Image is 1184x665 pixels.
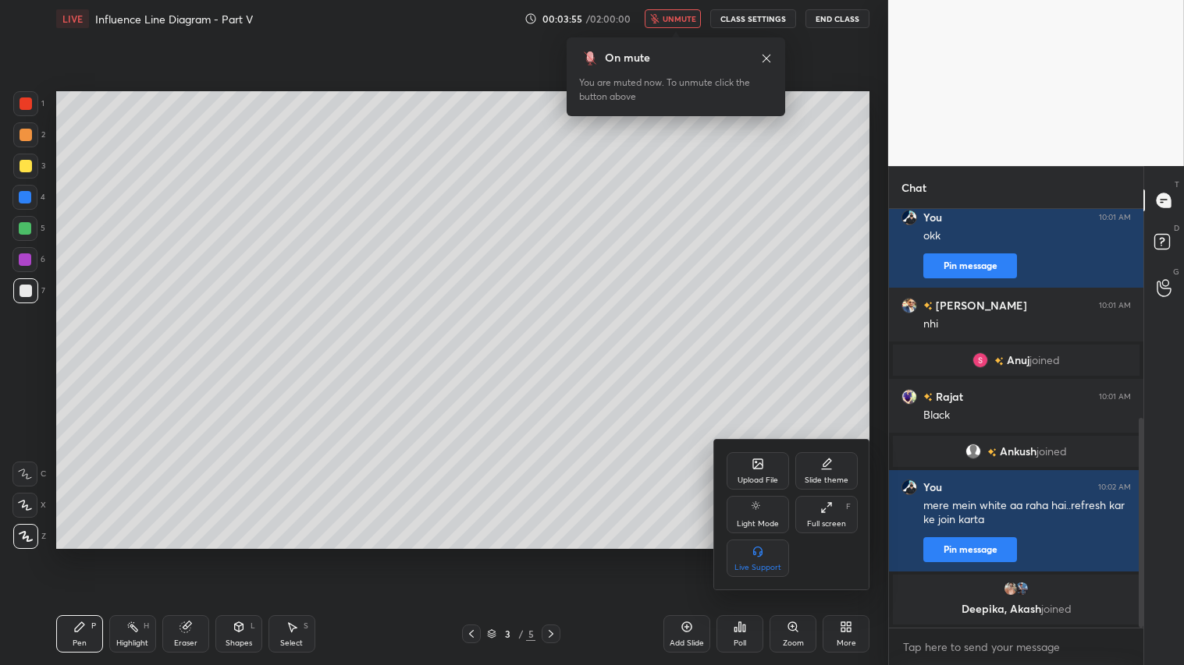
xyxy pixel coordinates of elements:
div: Live Support [734,564,781,571]
div: Full screen [807,520,846,528]
div: F [846,503,851,511]
div: Slide theme [805,476,848,484]
div: Light Mode [737,520,779,528]
div: Upload File [738,476,778,484]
